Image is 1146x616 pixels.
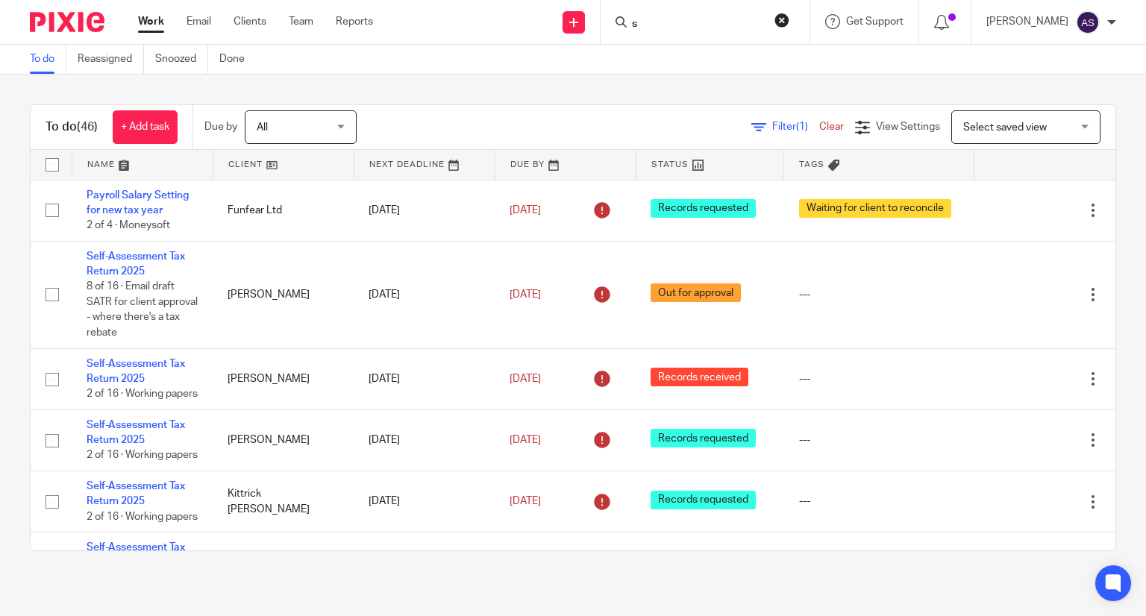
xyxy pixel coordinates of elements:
div: --- [799,371,959,386]
a: To do [30,45,66,74]
span: [DATE] [510,435,541,445]
span: Get Support [846,16,904,27]
span: [DATE] [510,289,541,300]
a: Payroll Salary Setting for new tax year [87,190,189,216]
td: Kittrick [PERSON_NAME] [213,471,354,532]
span: 2 of 16 · Working papers [87,512,198,522]
td: [PERSON_NAME] [213,348,354,409]
a: Work [138,14,164,29]
span: Out for approval [651,283,741,302]
span: Records requested [651,199,756,218]
a: Clear [819,122,844,132]
td: [DATE] [354,348,495,409]
div: --- [799,433,959,447]
span: View Settings [876,122,940,132]
td: [PERSON_NAME] [213,409,354,471]
a: Self-Assessment Tax Return 2025 [87,481,185,506]
span: (1) [796,122,808,132]
span: 2 of 16 · Working papers [87,389,198,400]
span: [DATE] [510,205,541,216]
a: Self-Assessment Tax Return 2025 [87,251,185,277]
a: Clients [234,14,266,29]
h1: To do [46,119,98,135]
span: Records requested [651,429,756,447]
td: Funfear Ltd [213,180,354,241]
div: --- [799,287,959,302]
span: 2 of 4 · Moneysoft [87,220,170,230]
a: Self-Assessment Tax Return 2025 [87,359,185,384]
a: + Add task [113,110,178,144]
span: 8 of 16 · Email draft SATR for client approval - where there's a tax rebate [87,282,198,339]
span: (46) [77,121,98,133]
p: Due by [204,119,237,134]
span: [DATE] [510,496,541,506]
p: [PERSON_NAME] [986,14,1068,29]
div: --- [799,494,959,509]
a: Done [219,45,256,74]
span: Records received [651,368,748,386]
a: Reassigned [78,45,144,74]
img: Pixie [30,12,104,32]
img: svg%3E [1076,10,1100,34]
span: All [257,122,268,133]
span: Records requested [651,491,756,509]
span: Filter [772,122,819,132]
a: Team [289,14,313,29]
td: [DATE] [354,180,495,241]
td: [DATE] [354,471,495,532]
button: Clear [774,13,789,28]
a: Email [187,14,211,29]
span: Tags [799,160,824,169]
td: [DATE] [354,241,495,348]
a: Self-Assessment Tax Return 2025 [87,420,185,445]
td: [PERSON_NAME] [213,241,354,348]
td: [DATE] [354,532,495,594]
td: [DATE] [354,409,495,471]
a: Self-Assessment Tax Return 2025 [87,542,185,568]
span: Select saved view [963,122,1047,133]
input: Search [630,18,765,31]
span: Waiting for client to reconcile [799,199,951,218]
span: [DATE] [510,374,541,384]
a: Reports [336,14,373,29]
a: Snoozed [155,45,208,74]
td: The Reigate Pop Up [213,532,354,594]
span: 2 of 16 · Working papers [87,450,198,461]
